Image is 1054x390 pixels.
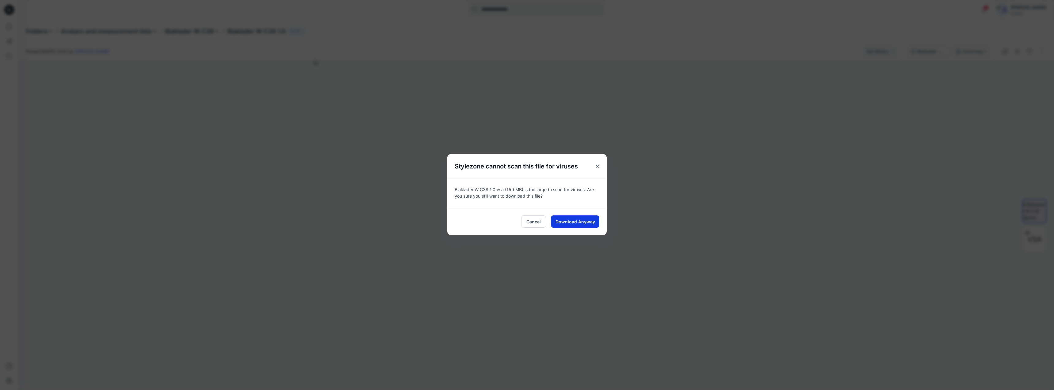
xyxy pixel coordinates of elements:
h5: Stylezone cannot scan this file for viruses [447,154,585,179]
span: Download Anyway [555,218,595,225]
div: Blaklader W C38 1.0.vsa (159 MB) is too large to scan for viruses. Are you sure you still want to... [447,179,607,208]
button: Cancel [521,215,546,228]
button: Download Anyway [551,215,599,228]
button: Close [592,161,603,172]
span: Cancel [526,218,541,225]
